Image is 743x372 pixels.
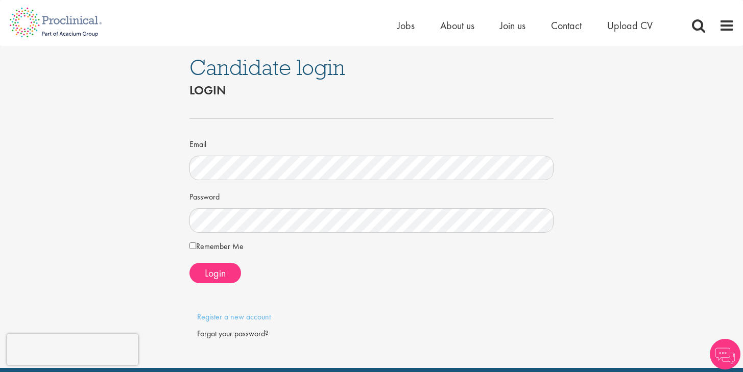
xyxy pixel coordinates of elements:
iframe: reCAPTCHA [7,334,138,365]
label: Email [189,135,206,151]
a: Jobs [397,19,415,32]
span: Login [205,266,226,280]
a: Register a new account [197,311,271,322]
label: Password [189,188,220,203]
input: Remember Me [189,242,196,249]
a: Join us [500,19,525,32]
img: Chatbot [710,339,740,369]
a: Upload CV [607,19,653,32]
span: Candidate login [189,54,345,81]
button: Login [189,263,241,283]
label: Remember Me [189,240,244,253]
a: About us [440,19,474,32]
a: Contact [551,19,582,32]
div: Forgot your password? [197,328,546,340]
h2: Login [189,84,554,97]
